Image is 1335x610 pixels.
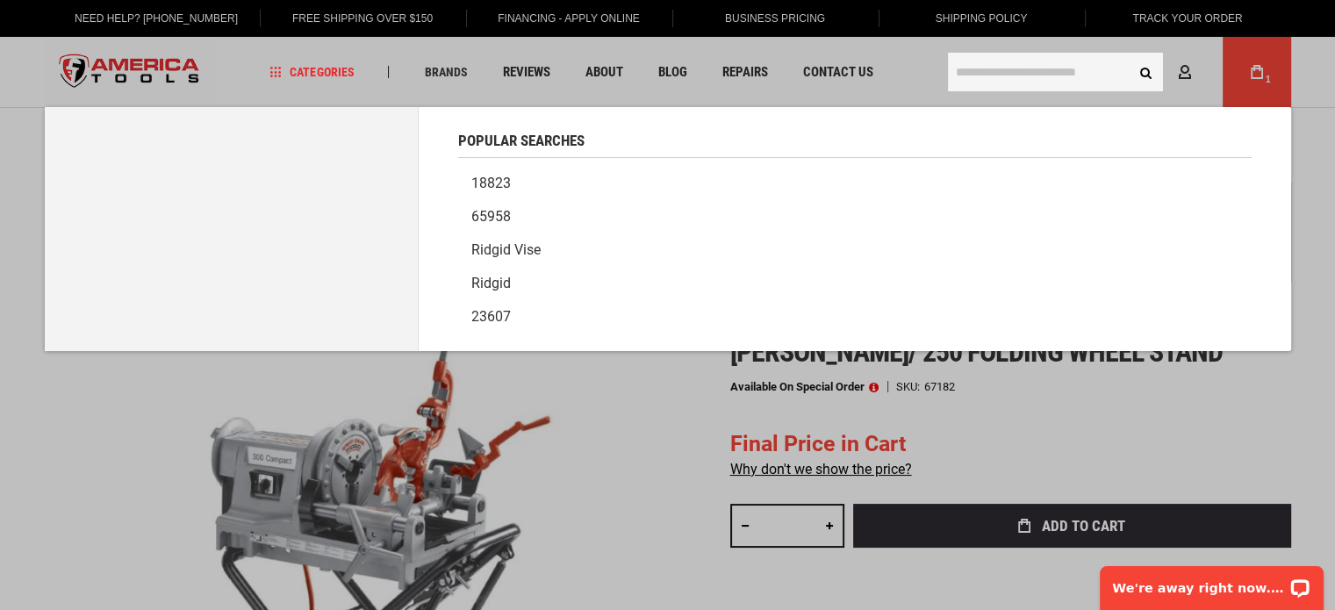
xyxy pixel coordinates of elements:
a: 65958 [458,200,1252,233]
a: 18823 [458,167,1252,200]
span: Popular Searches [458,133,585,148]
a: 23607 [458,300,1252,334]
a: Categories [262,61,362,84]
span: Brands [424,66,467,78]
button: Search [1130,55,1163,89]
a: Brands [416,61,475,84]
span: Categories [269,66,354,78]
a: Ridgid [458,267,1252,300]
iframe: LiveChat chat widget [1088,555,1335,610]
a: Ridgid vise [458,233,1252,267]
